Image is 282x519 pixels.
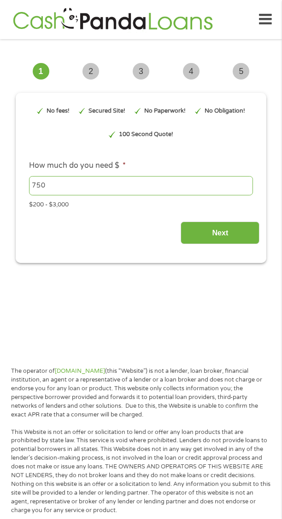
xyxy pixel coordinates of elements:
p: 100 Second Quote! [119,130,173,139]
img: GetLoanNow Logo [10,6,216,33]
span: 1 [33,63,49,80]
input: Next [181,222,259,244]
label: How much do you need $ [29,161,126,171]
p: This Website is not an offer or solicitation to lend or offer any loan products that are prohibit... [11,428,271,515]
a: [DOMAIN_NAME] [55,367,105,375]
p: No Paperwork! [144,107,186,115]
span: 5 [233,63,249,80]
span: 2 [82,63,99,80]
p: Secured Site! [88,107,125,115]
span: 3 [133,63,149,80]
p: No fees! [47,107,70,115]
span: 4 [183,63,200,80]
p: The operator of (this “Website”) is not a lender, loan broker, financial institution, an agent or... [11,367,271,419]
div: $200 - $3,000 [29,197,253,209]
p: No Obligation! [205,107,245,115]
